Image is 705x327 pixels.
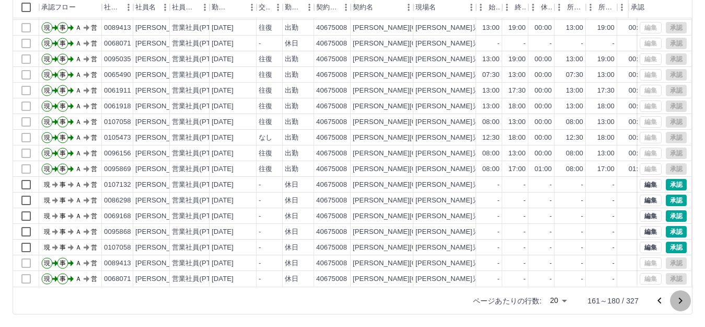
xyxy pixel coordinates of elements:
div: [PERSON_NAME] [135,164,192,174]
div: 13:00 [597,117,615,127]
div: 0095869 [104,164,131,174]
div: 08:00 [482,117,500,127]
div: 13:00 [566,102,583,111]
div: 17:00 [508,164,526,174]
div: [PERSON_NAME][GEOGRAPHIC_DATA] [353,86,482,96]
div: [PERSON_NAME]児童クラブ プレハブ [415,164,541,174]
div: - [524,196,526,206]
div: - [498,39,500,49]
div: [PERSON_NAME] [135,227,192,237]
text: 事 [60,197,66,204]
div: - [524,211,526,221]
div: 営業社員(PT契約) [172,149,227,159]
div: [PERSON_NAME] [135,149,192,159]
text: 事 [60,212,66,220]
text: 事 [60,103,66,110]
text: Ａ [75,103,82,110]
div: 00:00 [535,23,552,33]
div: 00:00 [629,117,646,127]
text: 営 [91,103,97,110]
div: 40675008 [316,149,347,159]
div: 往復 [259,149,272,159]
div: [PERSON_NAME]児童クラブ プレハブ [415,86,541,96]
div: 07:30 [566,70,583,80]
div: 0061918 [104,102,131,111]
div: [PERSON_NAME]児童クラブ プレハブ [415,70,541,80]
div: [PERSON_NAME] [135,211,192,221]
div: 18:00 [508,133,526,143]
text: Ａ [75,212,82,220]
text: 営 [91,150,97,157]
text: 営 [91,165,97,173]
div: 休日 [285,39,298,49]
div: 12:30 [482,133,500,143]
text: 現 [44,118,50,126]
div: 0089413 [104,23,131,33]
text: 事 [60,55,66,63]
text: 現 [44,55,50,63]
div: 13:00 [508,70,526,80]
text: 営 [91,40,97,47]
div: [PERSON_NAME][GEOGRAPHIC_DATA] [353,39,482,49]
div: [PERSON_NAME]児童クラブ プレハブ [415,149,541,159]
div: 0086298 [104,196,131,206]
div: [PERSON_NAME]児童クラブ プレハブ [415,54,541,64]
div: 営業社員(PT契約) [172,180,227,190]
div: 40675008 [316,102,347,111]
div: 01:00 [535,164,552,174]
button: 編集 [640,179,662,190]
div: 00:00 [629,70,646,80]
text: 事 [60,24,66,31]
div: 40675008 [316,86,347,96]
button: 編集 [640,242,662,253]
div: 40675008 [316,180,347,190]
text: Ａ [75,40,82,47]
div: 0107132 [104,180,131,190]
text: 現 [44,134,50,141]
div: 07:30 [482,70,500,80]
div: 営業社員(PT契約) [172,227,227,237]
div: [PERSON_NAME] [135,54,192,64]
div: 40675008 [316,54,347,64]
div: 往復 [259,54,272,64]
div: 営業社員(PT契約) [172,164,227,174]
div: 往復 [259,117,272,127]
div: 13:00 [566,86,583,96]
div: - [612,196,615,206]
div: [PERSON_NAME][GEOGRAPHIC_DATA] [353,23,482,33]
div: 往復 [259,86,272,96]
div: 20 [546,293,571,308]
div: [DATE] [212,117,234,127]
text: 現 [44,103,50,110]
div: [PERSON_NAME] [135,39,192,49]
div: 40675008 [316,133,347,143]
div: 18:00 [508,102,526,111]
button: 前のページへ [649,290,670,311]
div: 13:00 [508,117,526,127]
div: - [498,196,500,206]
div: 13:00 [597,149,615,159]
div: 13:00 [508,149,526,159]
div: 00:00 [535,117,552,127]
text: Ａ [75,24,82,31]
text: 事 [60,118,66,126]
div: 00:00 [535,102,552,111]
div: 18:00 [597,133,615,143]
div: 13:00 [482,23,500,33]
div: - [259,180,261,190]
div: - [612,211,615,221]
button: 承認 [666,210,687,222]
div: [DATE] [212,39,234,49]
div: 00:00 [535,70,552,80]
div: 00:00 [535,54,552,64]
div: 13:00 [566,54,583,64]
div: [PERSON_NAME][GEOGRAPHIC_DATA] [353,211,482,221]
div: [PERSON_NAME] [135,102,192,111]
div: 営業社員(PT契約) [172,117,227,127]
div: 0069168 [104,211,131,221]
text: 現 [44,197,50,204]
div: - [524,180,526,190]
div: [PERSON_NAME][GEOGRAPHIC_DATA] [353,180,482,190]
div: [DATE] [212,70,234,80]
div: 13:00 [566,23,583,33]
